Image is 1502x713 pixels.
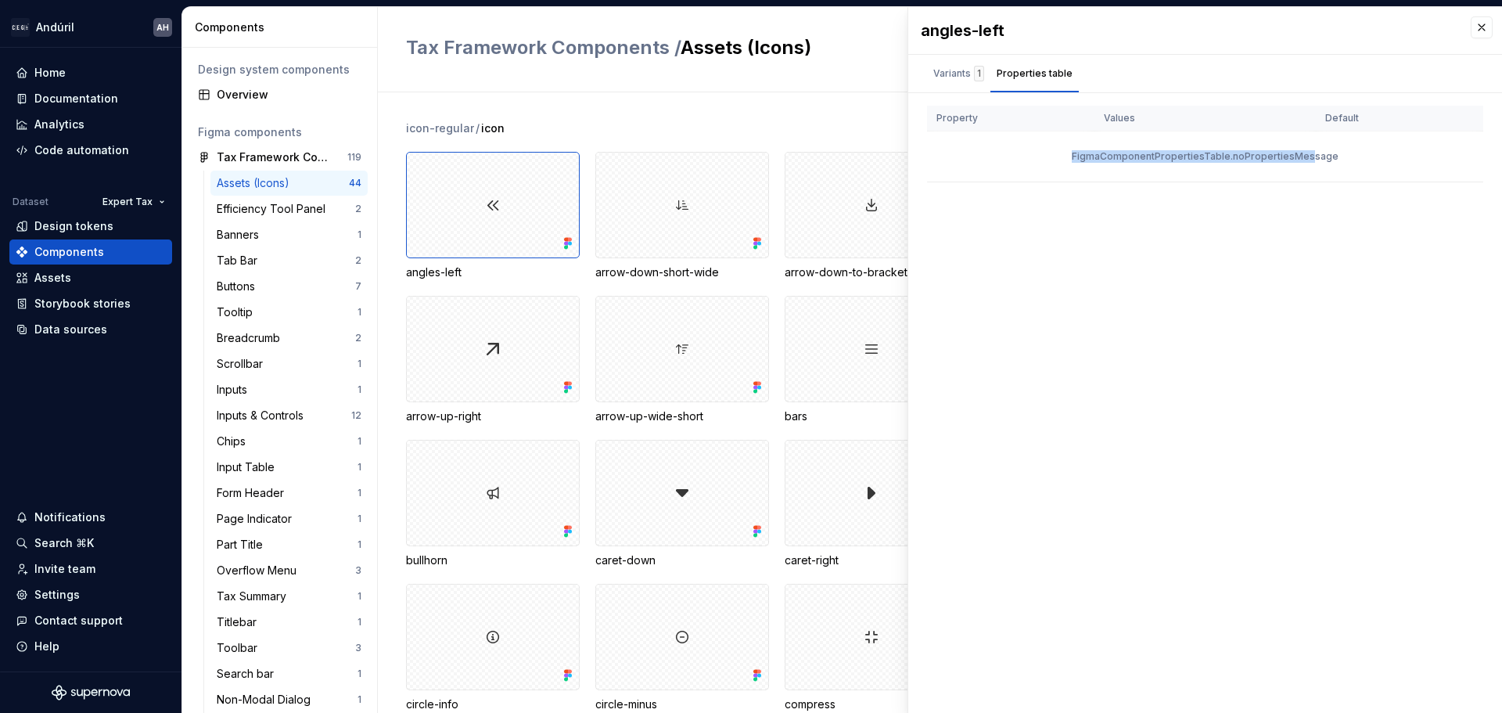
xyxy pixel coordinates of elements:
[355,332,361,344] div: 2
[210,248,368,273] a: Tab Bar2
[355,280,361,293] div: 7
[9,138,172,163] a: Code automation
[210,196,368,221] a: Efficiency Tool Panel2
[595,440,769,568] div: caret-down
[217,614,263,630] div: Titlebar
[210,171,368,196] a: Assets (Icons)44
[785,697,958,712] div: compress
[192,82,368,107] a: Overview
[217,459,281,475] div: Input Table
[217,434,252,449] div: Chips
[210,506,368,531] a: Page Indicator1
[210,351,368,376] a: Scrollbar1
[210,687,368,712] a: Non-Modal Dialog1
[9,582,172,607] a: Settings
[785,409,958,424] div: bars
[210,636,368,661] a: Toolbar3
[355,642,361,654] div: 3
[210,532,368,557] a: Part Title1
[358,229,361,241] div: 1
[9,608,172,633] button: Contact support
[9,60,172,85] a: Home
[595,409,769,424] div: arrow-up-wide-short
[785,440,958,568] div: caret-right
[217,330,286,346] div: Breadcrumb
[595,697,769,712] div: circle-minus
[210,584,368,609] a: Tax Summary1
[9,239,172,265] a: Components
[1316,106,1483,131] th: Default
[406,409,580,424] div: arrow-up-right
[974,66,984,81] div: 1
[476,121,480,136] span: /
[36,20,74,35] div: Andúril
[9,556,172,582] a: Invite team
[217,537,269,553] div: Part Title
[217,563,303,578] div: Overflow Menu
[34,296,131,311] div: Storybook stories
[34,244,104,260] div: Components
[102,196,153,208] span: Expert Tax
[34,587,80,603] div: Settings
[217,201,332,217] div: Efficiency Tool Panel
[406,296,580,424] div: arrow-up-right
[210,661,368,686] a: Search bar1
[34,142,129,158] div: Code automation
[358,358,361,370] div: 1
[997,66,1073,81] div: Properties table
[217,87,361,103] div: Overview
[13,196,49,208] div: Dataset
[217,149,333,165] div: Tax Framework Components
[9,112,172,137] a: Analytics
[210,222,368,247] a: Banners1
[595,296,769,424] div: arrow-up-wide-short
[9,317,172,342] a: Data sources
[785,152,958,280] div: arrow-down-to-bracket
[355,203,361,215] div: 2
[406,35,1036,60] h2: Assets (Icons)
[210,326,368,351] a: Breadcrumb2
[210,455,368,480] a: Input Table1
[595,152,769,280] div: arrow-down-short-wide
[217,253,264,268] div: Tab Bar
[406,36,681,59] span: Tax Framework Components /
[9,86,172,111] a: Documentation
[406,584,580,712] div: circle-info
[217,382,253,398] div: Inputs
[34,510,106,525] div: Notifications
[34,535,94,551] div: Search ⌘K
[52,685,130,700] a: Supernova Logo
[406,553,580,568] div: bullhorn
[217,227,265,243] div: Banners
[355,254,361,267] div: 2
[198,124,361,140] div: Figma components
[933,66,984,81] div: Variants
[921,20,1455,41] div: angles-left
[9,291,172,316] a: Storybook stories
[927,106,1094,131] th: Property
[406,440,580,568] div: bullhorn
[210,300,368,325] a: Tooltip1
[217,511,298,527] div: Page Indicator
[785,584,958,712] div: compress
[358,306,361,319] div: 1
[785,265,958,280] div: arrow-down-to-bracket
[358,487,361,499] div: 1
[198,62,361,77] div: Design system components
[1094,106,1316,131] th: Values
[217,640,264,656] div: Toolbar
[11,18,30,37] img: 572984b3-56a8-419d-98bc-7b186c70b928.png
[210,610,368,635] a: Titlebar1
[210,377,368,402] a: Inputs1
[358,384,361,396] div: 1
[785,296,958,424] div: bars
[9,531,172,556] button: Search ⌘K
[358,693,361,706] div: 1
[9,634,172,659] button: Help
[406,152,580,280] div: angles-left
[358,668,361,680] div: 1
[156,21,169,34] div: AH
[210,403,368,428] a: Inputs & Controls12
[34,561,95,577] div: Invite team
[351,409,361,422] div: 12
